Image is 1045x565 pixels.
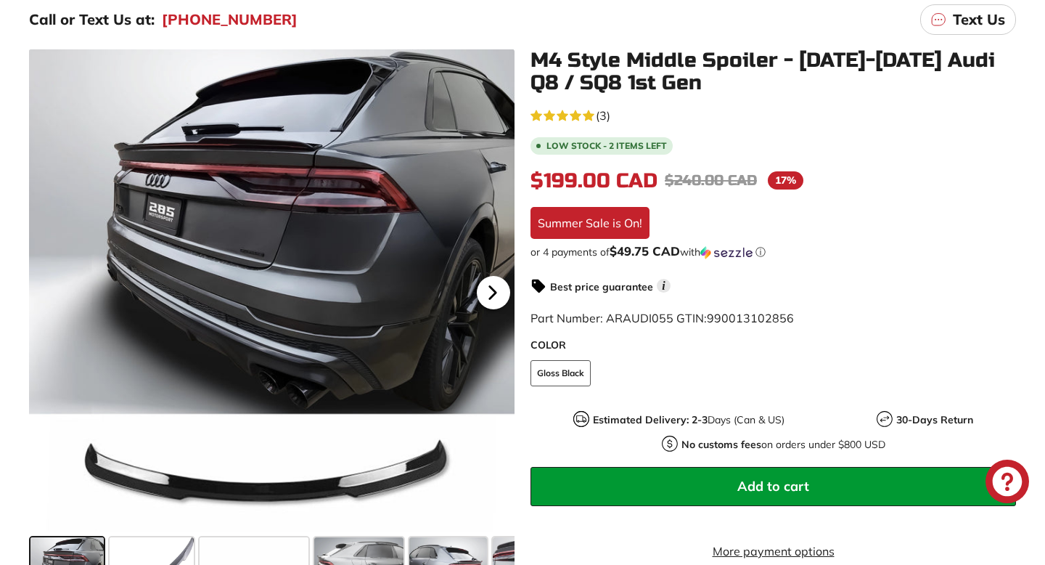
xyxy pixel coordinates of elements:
span: i [657,279,671,293]
span: $49.75 CAD [610,243,680,259]
strong: Estimated Delivery: 2-3 [593,413,708,426]
strong: Best price guarantee [550,280,653,293]
div: Summer Sale is On! [530,207,649,239]
strong: 30-Days Return [896,413,973,426]
div: or 4 payments of$49.75 CADwithSezzle Click to learn more about Sezzle [530,245,1016,259]
div: or 4 payments of with [530,245,1016,259]
span: (3) [596,107,610,124]
span: $199.00 CAD [530,168,657,193]
label: COLOR [530,338,1016,353]
span: Add to cart [737,478,809,495]
img: Sezzle [700,246,753,259]
a: 5.0 rating (3 votes) [530,105,1016,124]
a: Text Us [920,4,1016,35]
h1: M4 Style Middle Spoiler - [DATE]-[DATE] Audi Q8 / SQ8 1st Gen [530,49,1016,94]
p: Call or Text Us at: [29,9,155,31]
inbox-online-store-chat: Shopify online store chat [981,460,1033,507]
span: Part Number: ARAUDI055 GTIN: [530,311,794,325]
p: Days (Can & US) [593,412,784,428]
span: 990013102856 [707,311,794,325]
span: $240.00 CAD [665,171,757,190]
p: on orders under $800 USD [681,437,885,452]
span: 17% [768,171,803,190]
a: More payment options [530,542,1016,560]
strong: No customs fees [681,438,761,451]
span: Low stock - 2 items left [546,142,667,150]
a: [PHONE_NUMBER] [162,9,298,31]
p: Text Us [953,9,1005,31]
button: Add to cart [530,467,1016,506]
